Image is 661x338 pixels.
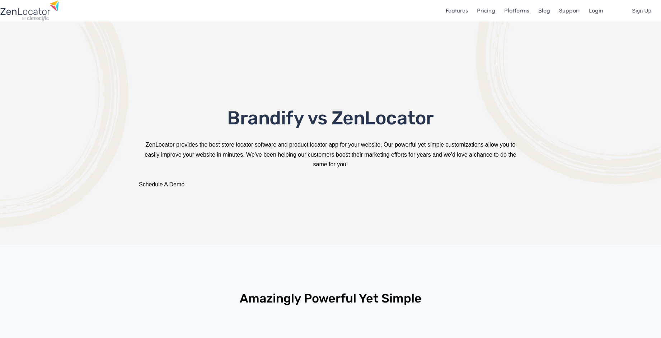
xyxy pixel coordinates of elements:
p: ZenLocator provides the best store locator software and product locator app for your website. Our... [139,140,522,169]
p: Amazingly Powerful Yet Simple [115,288,546,309]
a: Platforms [504,6,529,15]
a: Features [446,6,468,15]
a: Pricing [477,6,495,15]
a: Blog [538,6,550,15]
a: Login [589,6,603,15]
a: Sign Up [625,3,657,18]
a: Support [559,6,580,15]
a: Schedule A Demo [139,181,184,187]
span: Brandify vs ZenLocator [227,107,434,129]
